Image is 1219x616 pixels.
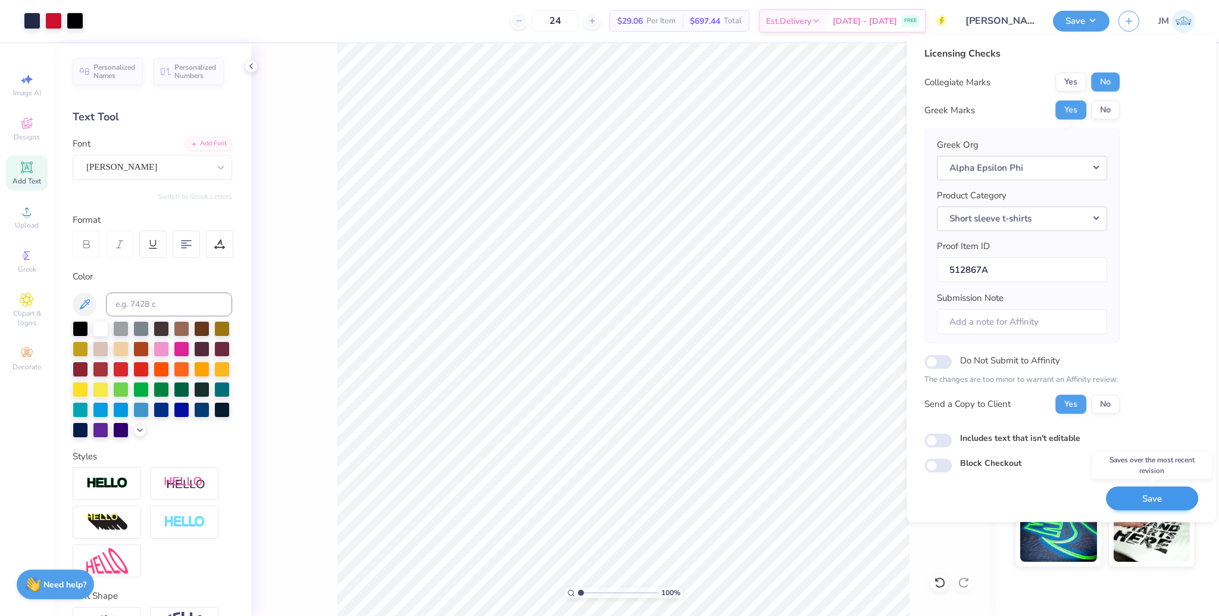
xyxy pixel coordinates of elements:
[106,293,232,316] input: e.g. 7428 c
[12,176,41,186] span: Add Text
[158,192,232,201] button: Switch to Greek Letters
[924,103,975,117] div: Greek Marks
[164,515,205,529] img: Negative Space
[937,291,1004,305] label: Submission Note
[924,75,990,89] div: Collegiate Marks
[93,63,136,80] span: Personalized Names
[73,137,90,151] label: Font
[1091,101,1120,120] button: No
[960,456,1021,469] label: Block Checkout
[1092,452,1211,479] div: Saves over the most recent revision
[724,15,742,27] span: Total
[690,15,720,27] span: $697.44
[1091,394,1120,413] button: No
[766,15,811,27] span: Est. Delivery
[937,309,1107,334] input: Add a note for Affinity
[13,88,41,98] span: Image AI
[174,63,217,80] span: Personalized Numbers
[937,189,1007,203] label: Product Category
[164,476,205,491] img: Shadow
[957,9,1044,33] input: Untitled Design
[86,548,128,574] img: Free Distort
[73,270,232,284] div: Color
[1055,73,1086,92] button: Yes
[1055,101,1086,120] button: Yes
[1172,10,1195,33] img: John Michael Binayas
[15,220,39,230] span: Upload
[1053,11,1109,32] button: Save
[924,46,1120,61] div: Licensing Checks
[185,137,232,151] div: Add Font
[937,155,1107,180] button: Alpha Epsilon Phi
[904,17,917,25] span: FREE
[73,589,232,603] div: Text Shape
[1106,486,1198,511] button: Save
[1158,14,1169,28] span: JM
[6,309,48,328] span: Clipart & logos
[86,513,128,532] img: 3d Illusion
[646,15,676,27] span: Per Item
[1158,10,1195,33] a: JM
[960,431,1080,444] label: Includes text that isn't editable
[14,132,40,142] span: Designs
[924,374,1120,386] p: The changes are too minor to warrant an Affinity review.
[833,15,897,27] span: [DATE] - [DATE]
[937,206,1107,231] button: Short sleeve t-shirts
[43,579,86,590] strong: Need help?
[1020,502,1097,562] img: Glow in the Dark Ink
[73,213,233,227] div: Format
[937,239,990,253] label: Proof Item ID
[1091,73,1120,92] button: No
[924,397,1011,411] div: Send a Copy to Client
[1114,502,1190,562] img: Water based Ink
[73,450,232,463] div: Styles
[1055,394,1086,413] button: Yes
[661,587,680,598] span: 100 %
[617,15,643,27] span: $29.06
[937,138,979,152] label: Greek Org
[86,477,128,490] img: Stroke
[18,265,36,274] span: Greek
[532,10,579,32] input: – –
[73,109,232,125] div: Text Tool
[960,353,1060,368] label: Do Not Submit to Affinity
[12,362,41,372] span: Decorate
